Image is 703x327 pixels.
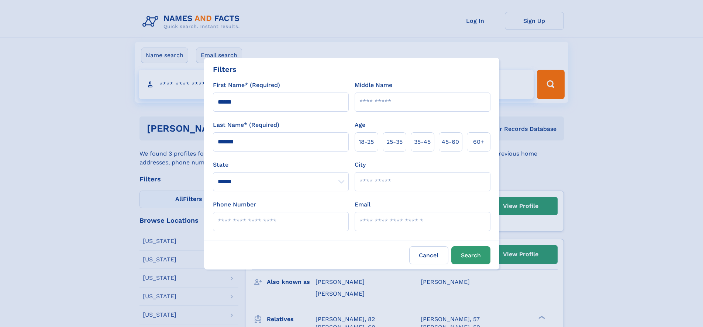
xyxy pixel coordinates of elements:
[213,200,256,209] label: Phone Number
[213,81,280,90] label: First Name* (Required)
[386,138,403,146] span: 25‑35
[355,200,371,209] label: Email
[355,81,392,90] label: Middle Name
[355,121,365,129] label: Age
[414,138,431,146] span: 35‑45
[213,160,349,169] label: State
[442,138,459,146] span: 45‑60
[213,64,237,75] div: Filters
[451,246,490,264] button: Search
[213,121,279,129] label: Last Name* (Required)
[409,246,448,264] label: Cancel
[355,160,366,169] label: City
[473,138,484,146] span: 60+
[359,138,374,146] span: 18‑25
